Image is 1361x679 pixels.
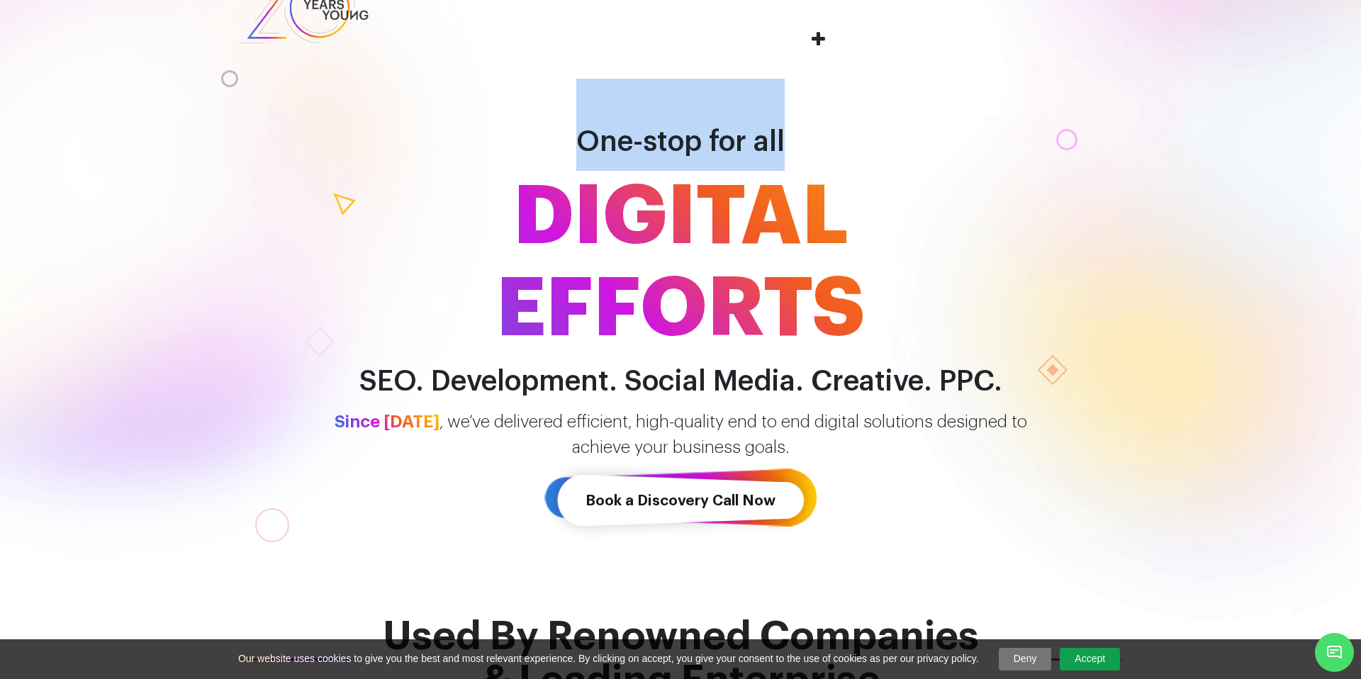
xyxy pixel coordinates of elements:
[276,366,1085,398] h2: SEO. Development. Social Media. Creative. PPC.
[544,460,817,541] a: Book a Discovery Call Now
[238,652,979,666] span: Our website uses cookies to give you the best and most relevant experience. By clicking on accept...
[276,409,1085,460] p: , we’ve delivered efficient, high-quality end to end digital solutions designed to achieve your b...
[999,648,1052,670] a: Deny
[1315,633,1354,672] span: Chat Widget
[1060,648,1120,670] a: Accept
[276,171,1085,355] span: DIGITAL EFFORTS
[576,128,785,156] span: One-stop for all
[335,413,439,430] span: Since [DATE]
